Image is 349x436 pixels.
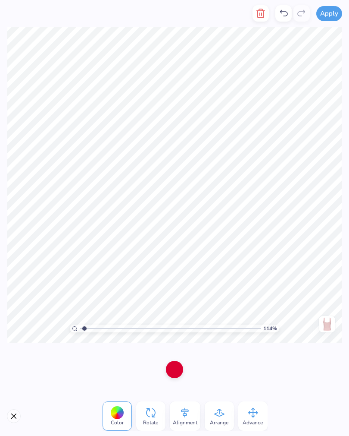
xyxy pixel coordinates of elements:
[210,419,228,426] span: Arrange
[7,409,21,423] button: Close
[173,419,197,426] span: Alignment
[320,317,334,331] img: Back
[243,419,263,426] span: Advance
[263,325,277,332] span: 114 %
[316,6,342,21] button: Apply
[111,419,124,426] span: Color
[143,419,158,426] span: Rotate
